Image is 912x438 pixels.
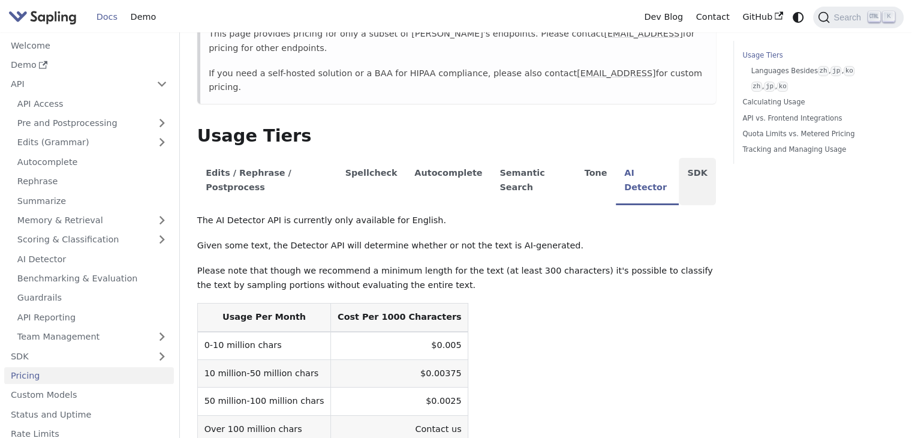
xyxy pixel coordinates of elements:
a: [EMAIL_ADDRESS] [604,29,682,38]
td: 10 million-50 million chars [197,360,330,388]
p: The AI Detector API is currently only available for English. [197,214,716,228]
p: Given some text, the Detector API will determine whether or not the text is AI-generated. [197,239,716,253]
a: AI Detector [11,250,174,268]
button: Expand sidebar category 'SDK' [150,347,174,365]
a: Guardrails [11,289,174,307]
code: jp [764,82,775,92]
th: Cost Per 1000 Characters [331,304,468,332]
kbd: K [883,11,895,22]
a: Usage Tiers [742,50,890,61]
span: Search [830,13,868,22]
a: Custom Models [4,386,174,404]
p: Please note that though we recommend a minimum length for the text (at least 300 characters) it's... [197,264,716,293]
th: Usage Per Month [197,304,330,332]
a: Team Management [11,328,174,346]
a: Summarize [11,192,174,209]
li: Autocomplete [406,158,491,205]
code: zh [751,82,762,92]
code: ko [777,82,788,92]
a: Autocomplete [11,153,174,170]
td: 0-10 million chars [197,332,330,360]
img: Sapling.ai [8,8,77,26]
p: If you need a self-hosted solution or a BAA for HIPAA compliance, please also contact for custom ... [209,67,708,95]
code: zh [818,66,829,76]
a: Contact [690,8,736,26]
a: Tracking and Managing Usage [742,144,890,155]
a: Dev Blog [637,8,689,26]
button: Switch between dark and light mode (currently system mode) [790,8,807,26]
a: Pricing [4,367,174,385]
li: AI Detector [616,158,679,205]
li: Spellcheck [336,158,406,205]
li: SDK [679,158,716,205]
a: Sapling.ai [8,8,81,26]
a: API vs. Frontend Integrations [742,113,890,124]
a: API Access [11,95,174,112]
a: Rephrase [11,173,174,190]
button: Search (Ctrl+K) [813,7,903,28]
a: GitHub [736,8,789,26]
a: Languages Besideszh,jp,ko [751,65,886,77]
a: Quota Limits vs. Metered Pricing [742,128,890,140]
a: Scoring & Classification [11,231,174,248]
a: Edits (Grammar) [11,134,174,151]
h2: Usage Tiers [197,125,716,147]
a: Memory & Retrieval [11,212,174,229]
code: jp [830,66,841,76]
a: Status and Uptime [4,406,174,423]
a: [EMAIL_ADDRESS] [577,68,655,78]
td: $0.0025 [331,388,468,415]
li: Semantic Search [491,158,576,205]
a: Demo [124,8,162,26]
a: API Reporting [11,308,174,326]
a: API [4,76,150,93]
a: SDK [4,347,150,365]
li: Tone [576,158,616,205]
td: $0.00375 [331,360,468,388]
a: zh,jp,ko [751,81,886,92]
p: This page provides pricing for only a subset of [PERSON_NAME]'s endpoints. Please contact for pri... [209,27,708,56]
a: Demo [4,56,174,74]
button: Collapse sidebar category 'API' [150,76,174,93]
td: $0.005 [331,332,468,360]
a: Calculating Usage [742,97,890,108]
li: Edits / Rephrase / Postprocess [197,158,336,205]
a: Benchmarking & Evaluation [11,270,174,287]
a: Welcome [4,37,174,54]
code: ko [844,66,854,76]
a: Docs [90,8,124,26]
a: Pre and Postprocessing [11,115,174,132]
td: 50 million-100 million chars [197,388,330,415]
